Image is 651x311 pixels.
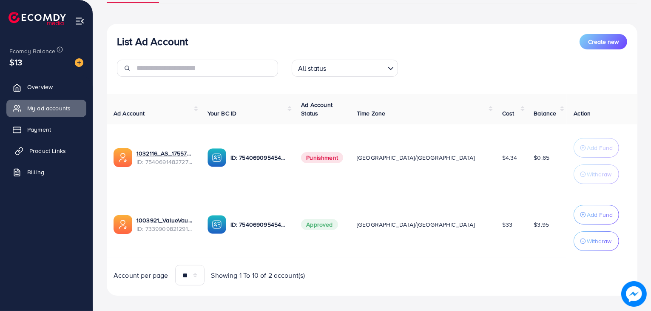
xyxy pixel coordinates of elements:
p: Add Fund [587,210,613,220]
span: Time Zone [357,109,385,118]
a: Payment [6,121,86,138]
p: Withdraw [587,169,611,179]
span: Punishment [301,152,343,163]
h3: List Ad Account [117,35,188,48]
button: Add Fund [574,205,619,225]
span: All status [296,62,328,75]
span: Action [574,109,591,118]
img: ic-ads-acc.e4c84228.svg [114,148,132,167]
a: Overview [6,78,86,95]
span: Billing [27,168,44,176]
p: Add Fund [587,143,613,153]
img: menu [75,16,85,26]
button: Withdraw [574,231,619,251]
span: Overview [27,83,53,91]
span: Showing 1 To 10 of 2 account(s) [211,271,305,280]
span: $4.34 [502,153,517,162]
span: Balance [534,109,557,118]
span: Create new [588,37,619,46]
img: image [75,58,83,67]
span: Ad Account Status [301,101,333,118]
p: ID: 7540690954542530567 [230,219,288,230]
input: Search for option [329,60,384,75]
button: Withdraw [574,164,619,184]
span: $13 [9,56,22,68]
span: Product Links [29,147,66,155]
div: Search for option [292,60,398,77]
span: [GEOGRAPHIC_DATA]/[GEOGRAPHIC_DATA] [357,153,475,162]
a: My ad accounts [6,100,86,117]
span: Ad Account [114,109,145,118]
a: 1032116_AS_1755704222613 [136,149,194,158]
span: Ecomdy Balance [9,47,55,55]
p: ID: 7540690954542530567 [230,153,288,163]
span: My ad accounts [27,104,71,112]
span: Cost [502,109,515,118]
span: ID: 7540691482727464967 [136,158,194,166]
div: <span class='underline'>1032116_AS_1755704222613</span></br>7540691482727464967 [136,149,194,167]
img: image [621,281,647,307]
span: Payment [27,125,51,134]
a: Billing [6,164,86,181]
span: ID: 7339909821291855874 [136,225,194,233]
span: [GEOGRAPHIC_DATA]/[GEOGRAPHIC_DATA] [357,220,475,229]
span: Approved [301,219,338,230]
div: <span class='underline'>1003921_ValueVault_1708955941628</span></br>7339909821291855874 [136,216,194,233]
img: ic-ba-acc.ded83a64.svg [208,148,226,167]
p: Withdraw [587,236,611,246]
img: ic-ba-acc.ded83a64.svg [208,215,226,234]
a: 1003921_ValueVault_1708955941628 [136,216,194,225]
button: Create new [580,34,627,49]
span: $33 [502,220,512,229]
img: logo [9,12,66,25]
span: Account per page [114,271,168,280]
span: Your BC ID [208,109,237,118]
a: Product Links [6,142,86,159]
span: $0.65 [534,153,550,162]
button: Add Fund [574,138,619,158]
img: ic-ads-acc.e4c84228.svg [114,215,132,234]
span: $3.95 [534,220,549,229]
